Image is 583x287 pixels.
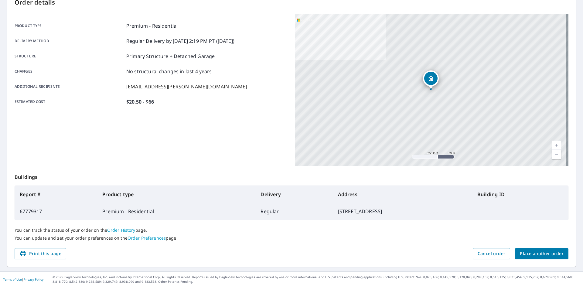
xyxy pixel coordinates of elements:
p: Premium - Residential [126,22,178,29]
p: Changes [15,68,124,75]
span: Cancel order [478,250,506,258]
p: © 2025 Eagle View Technologies, Inc. and Pictometry International Corp. All Rights Reserved. Repo... [53,275,580,284]
span: Print this page [19,250,61,258]
span: Place another order [520,250,564,258]
p: Buildings [15,166,568,186]
a: Terms of Use [3,277,22,282]
a: Privacy Policy [24,277,43,282]
a: Current Level 17, Zoom In [552,141,561,150]
p: Delivery method [15,37,124,45]
p: | [3,278,43,281]
button: Print this page [15,248,66,259]
p: You can track the status of your order on the page. [15,227,568,233]
p: Additional recipients [15,83,124,90]
td: Premium - Residential [97,203,256,220]
th: Building ID [472,186,568,203]
p: You can update and set your order preferences on the page. [15,235,568,241]
a: Order History [107,227,135,233]
div: Dropped pin, building 1, Residential property, 1551 Valley Rd Coatesville, PA 19320 [423,70,439,89]
button: Place another order [515,248,568,259]
p: Primary Structure + Detached Garage [126,53,215,60]
td: 67779317 [15,203,97,220]
p: Structure [15,53,124,60]
th: Product type [97,186,256,203]
p: Product type [15,22,124,29]
td: [STREET_ADDRESS] [333,203,472,220]
p: Estimated cost [15,98,124,105]
p: No structural changes in last 4 years [126,68,212,75]
p: $20.50 - $66 [126,98,154,105]
a: Order Preferences [128,235,166,241]
a: Current Level 17, Zoom Out [552,150,561,159]
td: Regular [256,203,333,220]
p: [EMAIL_ADDRESS][PERSON_NAME][DOMAIN_NAME] [126,83,247,90]
button: Cancel order [473,248,510,259]
p: Regular Delivery by [DATE] 2:19 PM PT ([DATE]) [126,37,234,45]
th: Delivery [256,186,333,203]
th: Address [333,186,472,203]
th: Report # [15,186,97,203]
